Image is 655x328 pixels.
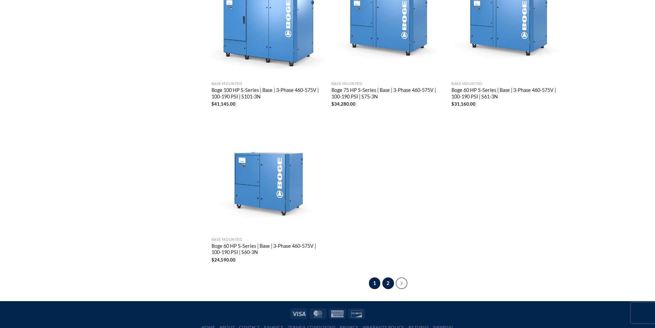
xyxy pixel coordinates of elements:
bdi: 31,160.00 [451,101,476,107]
a: Boge 60 HP S-Series | Base | 3-Phase 460-575V | 100-190 PSI | S61-3N [451,87,565,101]
a: Boge 60 HP S-Series | Base | 3-Phase 460-575V | 100-190 PSI | S60-3N [211,243,325,257]
a: Boge 75 HP S-Series | Base | 3-Phase 460-575V | 100-190 PSI | S75-3N [331,87,445,101]
bdi: 41,145.00 [211,101,236,107]
p: Base Mounted [331,82,445,86]
a: Boge 100 HP S-Series | Base | 3-Phase 460-575V | 100-190 PSI | S101-3N [211,87,325,101]
bdi: 24,590.00 [211,257,236,263]
a: 2 [382,277,394,289]
p: Base Mounted [451,82,565,86]
nav: Product Pagination [211,277,565,289]
p: Base Mounted [211,237,325,242]
bdi: 34,280.00 [331,101,356,107]
span: 1 [369,277,381,289]
span: $ [211,101,214,107]
a: Next [396,277,407,289]
span: $ [211,257,214,263]
span: $ [451,101,454,107]
span: $ [331,101,334,107]
img: Boge 60 HP S-Series | Base | 3-Phase 460-575V | 100-190 PSI | S60-3N [211,120,325,234]
p: Base Mounted [211,82,325,86]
